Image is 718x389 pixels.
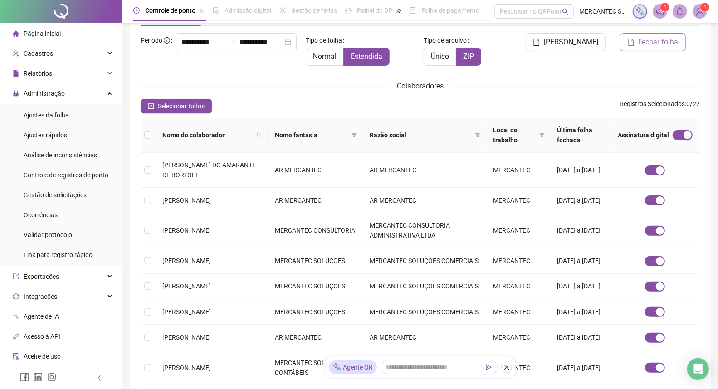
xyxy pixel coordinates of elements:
span: Gestão de férias [291,7,337,14]
span: Ajustes rápidos [24,131,67,139]
td: [DATE] a [DATE] [550,274,611,299]
td: [DATE] a [DATE] [550,213,611,248]
span: 1 [703,4,707,10]
td: [DATE] a [DATE] [550,188,611,213]
span: clock-circle [133,7,140,14]
span: Painel do DP [357,7,392,14]
span: [PERSON_NAME] [162,197,211,204]
span: [PERSON_NAME] [162,308,211,316]
span: ZIP [463,52,474,61]
span: file [13,70,19,77]
span: Cadastros [24,50,53,57]
td: AR MERCANTEC [268,188,362,213]
span: filter [539,132,545,138]
span: user-add [13,50,19,57]
td: MERCANTEC CONSULTORIA ADMINISTRATIVA LTDA [362,213,486,248]
img: sparkle-icon.fc2bf0ac1784a2077858766a79e2daf3.svg [332,363,342,372]
span: Ocorrências [24,211,58,219]
img: sparkle-icon.fc2bf0ac1784a2077858766a79e2daf3.svg [635,6,645,16]
span: pushpin [199,8,205,14]
span: Ajustes da folha [24,112,69,119]
span: sun [279,7,286,14]
div: Open Intercom Messenger [687,358,709,380]
td: MERCANTEC [486,213,550,248]
td: MERCANTEC [486,274,550,299]
span: Nome fantasia [275,130,348,140]
span: Único [431,52,449,61]
span: filter [537,123,547,147]
span: Aceite de uso [24,353,61,360]
span: home [13,30,19,37]
span: dashboard [345,7,352,14]
td: MERCANTEC SOLUÇOES COMERCIAIS [362,299,486,325]
td: [DATE] a [DATE] [550,350,611,385]
span: filter [475,132,480,138]
span: 1 [664,4,667,10]
span: Selecionar todos [158,101,205,111]
span: Validar protocolo [24,231,72,238]
img: 21616 [693,5,707,18]
span: [PERSON_NAME] [162,227,211,234]
span: Página inicial [24,30,61,37]
span: to [229,39,236,46]
td: MERCANTEC [486,188,550,213]
sup: Atualize o seu contato no menu Meus Dados [700,3,709,12]
span: Folha de pagamento [421,7,479,14]
td: MERCANTEC SOLUÇÕES CONTABEIS [362,350,486,385]
span: swap-right [229,39,236,46]
td: MERCANTEC [486,153,550,188]
span: search [257,132,262,138]
span: Acesso à API [24,333,60,340]
button: Fechar folha [620,33,686,51]
span: Tipo de folha [306,35,342,45]
td: [DATE] a [DATE] [550,325,611,350]
span: Link para registro rápido [24,251,93,258]
span: Registros Selecionados [620,100,685,107]
span: send [486,364,492,370]
span: Estendida [351,52,382,61]
span: Administração [24,90,65,97]
span: filter [350,128,359,142]
span: check-square [148,103,154,109]
span: Controle de registros de ponto [24,171,108,179]
span: Análise de inconsistências [24,151,97,159]
span: Agente de IA [24,313,59,320]
td: MERCANTEC SOLUÇOES [268,248,362,273]
td: MERCANTEC CONSULTORIA [268,213,362,248]
sup: 1 [660,3,669,12]
td: [DATE] a [DATE] [550,153,611,188]
span: filter [473,128,482,142]
td: MERCANTEC [486,248,550,273]
span: Assinatura digital [618,130,669,140]
td: AR MERCANTEC [362,188,486,213]
span: [PERSON_NAME] [162,257,211,264]
td: AR MERCANTEC [362,153,486,188]
span: [PERSON_NAME] [162,282,211,290]
td: AR MERCANTEC [268,153,362,188]
span: left [96,375,103,381]
span: instagram [47,373,56,382]
span: filter [352,132,357,138]
span: Controle de ponto [145,7,195,14]
span: search [562,8,569,15]
span: linkedin [34,373,43,382]
td: MERCANTEC [486,350,550,385]
span: Nome do colaborador [162,130,253,140]
span: file-done [213,7,219,14]
span: facebook [20,373,29,382]
span: sync [13,293,19,300]
span: search [255,128,264,142]
span: Tipo de arquivo [424,35,467,45]
span: Razão social [370,130,472,140]
span: export [13,273,19,280]
span: audit [13,353,19,360]
span: Exportações [24,273,59,280]
span: pushpin [396,8,401,14]
td: [DATE] a [DATE] [550,299,611,325]
span: : 0 / 22 [620,99,700,113]
td: AR MERCANTEC [268,325,362,350]
span: file [533,39,540,46]
button: Selecionar todos [141,99,212,113]
span: [PERSON_NAME] [544,37,598,48]
span: bell [676,7,684,15]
